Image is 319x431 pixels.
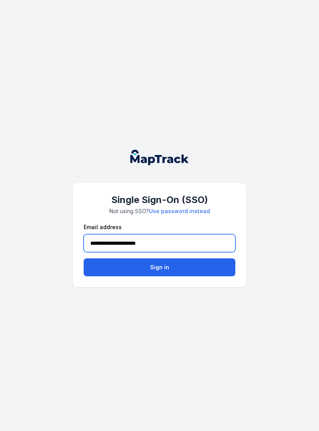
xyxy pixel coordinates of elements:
nav: Global [121,150,198,165]
span: Not using SSO? [109,208,210,214]
h1: Single Sign-On (SSO) [84,194,235,206]
label: Email address [84,223,122,231]
button: Sign in [84,258,235,276]
a: Use password instead [149,207,210,215]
